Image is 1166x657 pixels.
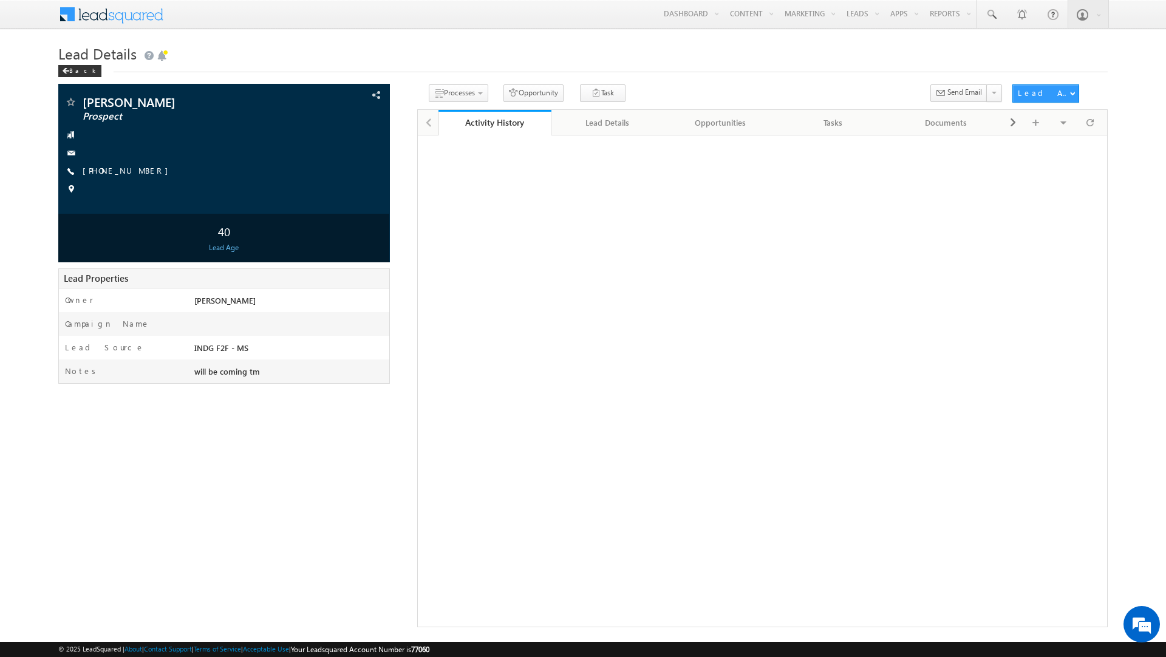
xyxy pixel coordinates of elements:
label: Lead Source [65,342,145,353]
a: About [124,645,142,653]
a: Documents [890,110,1003,135]
div: Back [58,65,101,77]
a: Lead Details [551,110,664,135]
span: will be coming tm [194,366,260,376]
span: [PERSON_NAME] [83,96,290,108]
div: Lead Details [561,115,653,130]
span: 77060 [411,645,429,654]
span: Send Email [947,87,982,98]
div: Documents [900,115,992,130]
a: Acceptable Use [243,645,289,653]
a: Activity History [438,110,551,135]
div: INDG F2F - MS [191,342,390,359]
button: Task [580,84,626,102]
div: Tasks [787,115,879,130]
div: Activity History [448,117,542,128]
button: Lead Actions [1012,84,1079,103]
a: Opportunities [664,110,777,135]
a: Tasks [777,110,890,135]
button: Processes [429,84,488,102]
span: Your Leadsquared Account Number is [291,645,429,654]
span: [PERSON_NAME] [194,295,256,305]
label: Owner [65,294,94,305]
span: [PHONE_NUMBER] [83,165,174,177]
span: Processes [444,88,475,97]
span: Lead Properties [64,272,128,284]
button: Send Email [930,84,987,102]
label: Campaign Name [65,318,150,329]
span: Lead Details [58,44,137,63]
span: Prospect [83,111,290,123]
button: Opportunity [503,84,564,102]
label: Notes [65,366,100,376]
a: Contact Support [144,645,192,653]
div: 40 [61,220,386,242]
div: Lead Actions [1018,87,1069,98]
span: © 2025 LeadSquared | | | | | [58,644,429,655]
a: Back [58,64,107,75]
div: Opportunities [674,115,766,130]
div: Lead Age [61,242,386,253]
a: Terms of Service [194,645,241,653]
